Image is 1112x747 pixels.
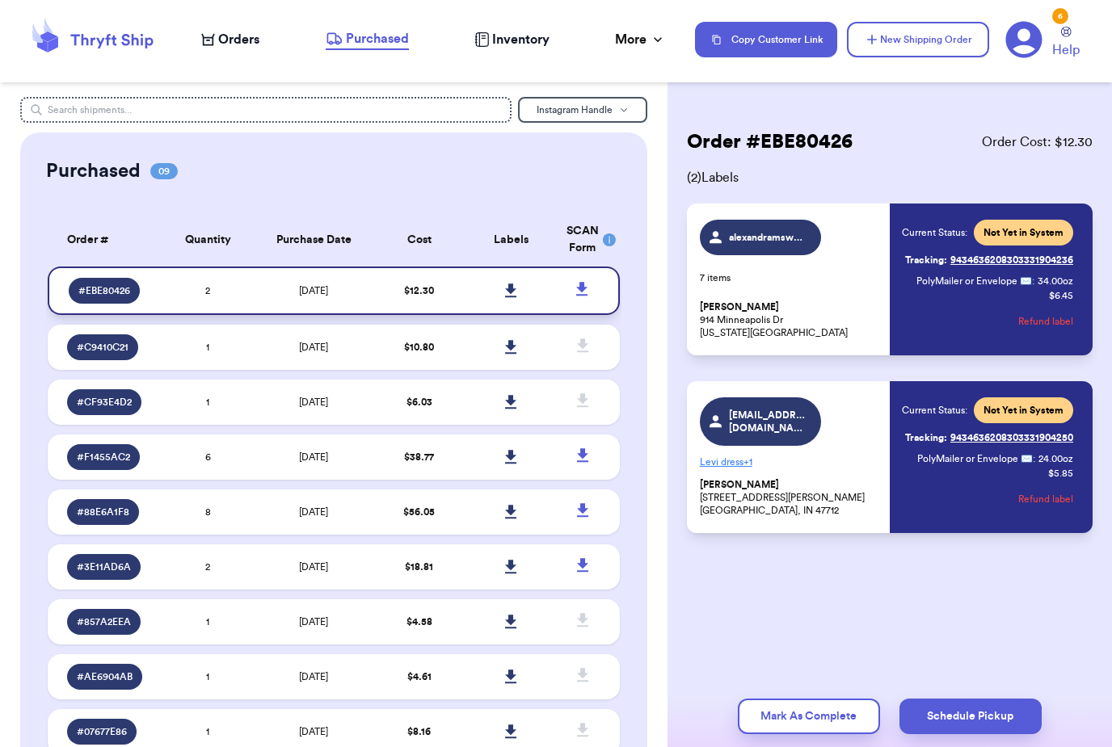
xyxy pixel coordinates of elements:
span: Help [1052,40,1080,60]
span: [DATE] [299,397,328,407]
span: $ 56.05 [403,507,435,517]
a: Orders [201,30,259,49]
span: 1 [206,672,209,682]
span: 2 [205,286,210,296]
span: 1 [206,397,209,407]
span: 24.00 oz [1038,452,1073,465]
span: # EBE80426 [78,284,130,297]
th: Quantity [162,213,253,266]
span: [DATE] [299,452,328,462]
a: Tracking:9434636208303331904250 [905,425,1073,451]
button: Schedule Pickup [899,699,1042,734]
span: Inventory [492,30,550,49]
p: 7 items [700,271,880,284]
div: SCAN Form [567,223,600,257]
div: 6 [1052,8,1068,24]
span: [DATE] [299,286,328,296]
span: 1 [206,727,209,737]
div: More [615,30,666,49]
span: Not Yet in System [984,226,1064,239]
span: # 88E6A1F8 [77,506,129,518]
span: # CF93E4D2 [77,396,132,409]
span: : [1032,275,1034,287]
span: 2 [205,562,210,572]
span: Current Status: [902,226,967,239]
span: 09 [150,163,178,179]
span: # 3E11AD6A [77,560,131,573]
span: $ 4.58 [406,617,432,627]
span: [DATE] [299,727,328,737]
p: 914 Minneapolis Dr [US_STATE][GEOGRAPHIC_DATA] [700,300,880,339]
span: 1 [206,617,209,627]
h2: Order # EBE80426 [687,129,853,155]
span: [DATE] [299,342,328,352]
p: $ 5.85 [1048,467,1073,480]
span: 34.00 oz [1038,275,1073,287]
th: Purchase Date [254,213,374,266]
input: Search shipments... [20,97,512,123]
button: Refund label [1018,481,1073,517]
span: PolyMailer or Envelope ✉️ [917,454,1033,464]
button: Refund label [1018,304,1073,339]
span: 6 [205,452,211,462]
span: [DATE] [299,562,328,572]
span: $ 18.81 [405,562,433,572]
span: # 857A2EEA [77,615,131,628]
button: Copy Customer Link [695,22,837,57]
span: Purchased [346,29,409,48]
p: Levi dress [700,449,880,475]
th: Labels [465,213,557,266]
a: 6 [1005,21,1042,58]
button: New Shipping Order [847,22,989,57]
span: $ 6.03 [406,397,432,407]
span: + 1 [743,457,752,467]
span: Not Yet in System [984,404,1064,417]
span: PolyMailer or Envelope ✉️ [916,276,1032,286]
a: Help [1052,27,1080,60]
span: [DATE] [299,507,328,517]
span: # 07677E86 [77,725,127,738]
span: $ 10.80 [404,342,434,352]
span: # AE6904AB [77,670,133,683]
span: $ 38.77 [404,452,434,462]
span: # C9410C21 [77,341,128,354]
button: Instagram Handle [518,97,647,123]
span: Tracking: [905,254,947,266]
span: [DATE] [299,617,328,627]
span: [PERSON_NAME] [700,301,779,313]
span: [EMAIL_ADDRESS][DOMAIN_NAME] [729,409,806,434]
span: alexandramsweeney [729,231,806,244]
span: $ 12.30 [404,286,434,296]
span: Tracking: [905,431,947,444]
span: : [1033,452,1035,465]
a: Purchased [326,29,409,50]
p: $ 6.45 [1049,289,1073,302]
span: $ 8.16 [407,727,431,737]
span: Current Status: [902,404,967,417]
th: Cost [373,213,465,266]
a: Tracking:9434636208303331904236 [905,247,1073,273]
span: # F1455AC2 [77,451,130,464]
h2: Purchased [46,158,141,184]
span: [DATE] [299,672,328,682]
span: Instagram Handle [537,105,613,115]
a: Inventory [474,30,550,49]
button: Mark As Complete [738,699,880,734]
span: Orders [218,30,259,49]
span: [PERSON_NAME] [700,479,779,491]
span: $ 4.61 [407,672,432,682]
span: Order Cost: $ 12.30 [982,132,1093,152]
th: Order # [48,213,162,266]
span: 8 [205,507,211,517]
p: [STREET_ADDRESS][PERSON_NAME] [GEOGRAPHIC_DATA], IN 47712 [700,478,880,517]
span: ( 2 ) Labels [687,168,1093,187]
span: 1 [206,342,209,352]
